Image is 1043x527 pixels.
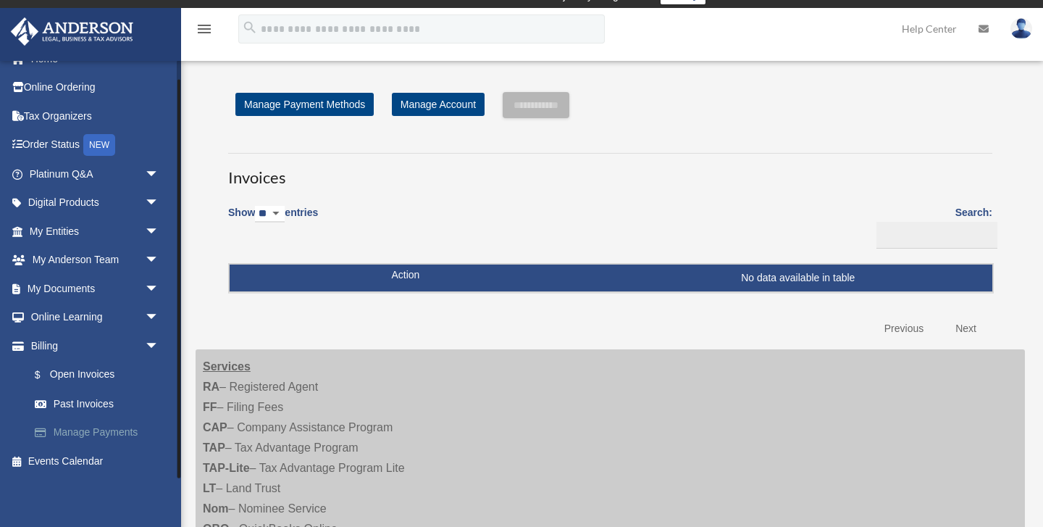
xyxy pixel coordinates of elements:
a: Events Calendar [10,447,181,476]
a: Previous [874,314,934,344]
span: arrow_drop_down [145,188,174,218]
a: Digital Productsarrow_drop_down [10,188,181,217]
strong: TAP-Lite [203,462,250,474]
strong: FF [203,401,217,413]
a: Platinum Q&Aarrow_drop_down [10,159,181,188]
strong: Nom [203,502,229,515]
div: NEW [83,134,115,156]
a: Manage Account [392,93,485,116]
span: arrow_drop_down [145,274,174,304]
span: arrow_drop_down [145,159,174,189]
strong: CAP [203,421,227,433]
a: My Entitiesarrow_drop_down [10,217,181,246]
h3: Invoices [228,153,992,189]
a: menu [196,25,213,38]
img: User Pic [1010,18,1032,39]
span: arrow_drop_down [145,217,174,246]
a: My Documentsarrow_drop_down [10,274,181,303]
a: Manage Payments [20,418,181,447]
a: Past Invoices [20,389,181,418]
a: Tax Organizers [10,101,181,130]
a: Online Learningarrow_drop_down [10,303,181,332]
input: Search: [876,222,997,249]
span: arrow_drop_down [145,303,174,333]
a: Next [944,314,987,344]
a: Online Ordering [10,73,181,102]
span: arrow_drop_down [145,331,174,361]
a: My Anderson Teamarrow_drop_down [10,246,181,275]
span: arrow_drop_down [145,246,174,275]
label: Show entries [228,204,318,237]
strong: RA [203,381,219,393]
a: Manage Payment Methods [235,93,374,116]
td: No data available in table [230,265,992,292]
strong: Services [203,360,251,373]
strong: TAP [203,441,225,454]
span: $ [43,366,50,384]
select: Showentries [255,206,285,223]
a: Billingarrow_drop_down [10,331,181,360]
a: Order StatusNEW [10,130,181,160]
i: search [242,20,258,36]
label: Search: [871,204,992,249]
img: Anderson Advisors Platinum Portal [7,17,138,46]
i: menu [196,20,213,38]
a: $Open Invoices [20,360,174,390]
strong: LT [203,482,216,494]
